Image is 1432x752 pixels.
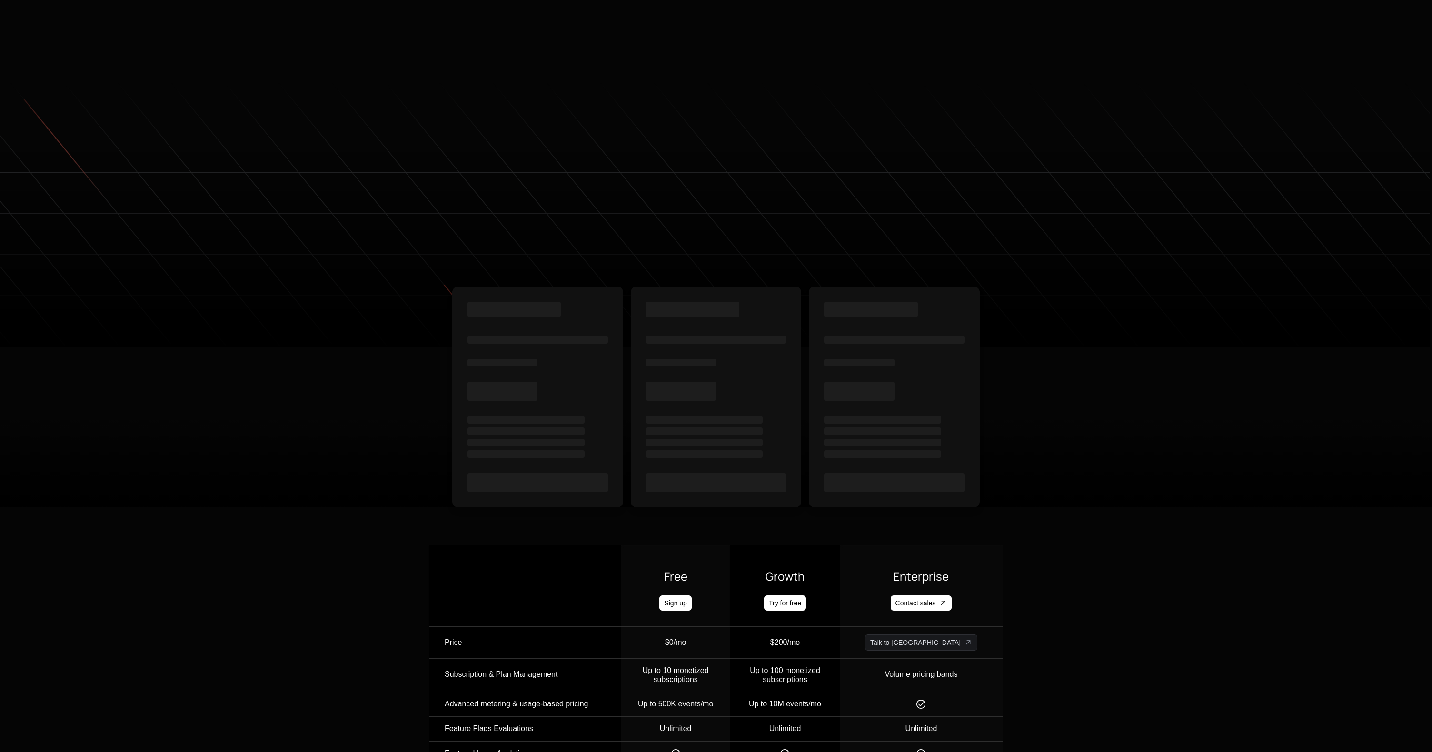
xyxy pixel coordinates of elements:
[659,595,691,611] a: Sign up
[770,634,800,651] div: $200/mo
[865,634,977,651] a: Talk to us
[429,717,621,741] td: Feature Flags Evaluations
[621,666,730,684] div: Up to 10 monetized subscriptions
[764,595,806,611] a: Try for free
[731,724,839,733] div: Unlimited
[893,569,949,584] span: Enterprise
[840,724,1002,733] div: Unlimited
[445,634,620,651] div: Price
[665,634,686,651] div: $0/mo
[429,692,621,717] td: Advanced metering & usage-based pricing
[621,724,730,733] div: Unlimited
[445,666,620,683] div: Subscription & Plan Management
[621,700,730,708] div: Up to 500K events/mo
[891,595,952,611] a: Contact sales
[885,666,957,683] div: Volume pricing bands
[750,666,820,683] span: Up to 100 monetized subscriptions
[766,569,805,584] span: Growth
[664,569,687,584] span: Free
[731,700,839,708] div: Up to 10M events/mo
